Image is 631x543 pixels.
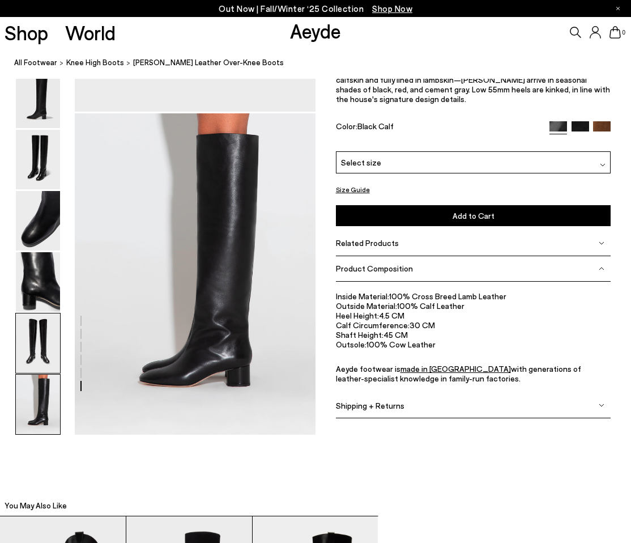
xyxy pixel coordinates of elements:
[336,301,611,311] li: 100% Calf Leather
[16,252,60,312] img: Willa Leather Over-Knee Boots - Image 4
[336,311,379,320] span: Heel Height:
[5,500,67,511] h2: You May Also Like
[14,57,57,69] a: All Footwear
[65,23,116,43] a: World
[599,240,604,246] img: svg%3E
[609,26,621,39] a: 0
[336,330,611,340] li: 45 CM
[336,340,366,349] span: Outsole:
[621,29,626,36] span: 0
[336,183,370,197] button: Size Guide
[16,313,60,373] img: Willa Leather Over-Knee Boots - Image 5
[66,57,124,69] a: knee high boots
[372,3,412,14] span: Navigate to /collections/new-in
[16,191,60,251] img: Willa Leather Over-Knee Boots - Image 3
[400,364,511,374] a: made in [GEOGRAPHIC_DATA]
[14,48,631,79] nav: breadcrumb
[5,23,48,43] a: Shop
[16,375,60,434] img: Willa Leather Over-Knee Boots - Image 6
[336,301,397,311] span: Outside Material:
[336,121,541,134] div: Color:
[336,205,611,226] button: Add to Cart
[336,65,611,104] p: Over-knee boots designed in a double-leather construction—crafted from calfskin and fully lined i...
[336,291,611,301] li: 100% Cross Breed Lamb Leather
[336,264,413,273] span: Product Composition
[336,311,611,320] li: 4.5 CM
[336,291,389,301] span: Inside Material:
[66,58,124,67] span: knee high boots
[336,320,410,330] span: Calf Circumference:
[336,238,399,248] span: Related Products
[16,130,60,189] img: Willa Leather Over-Knee Boots - Image 2
[599,266,604,271] img: svg%3E
[290,19,341,43] a: Aeyde
[336,364,611,383] p: Aeyde footwear is with generations of leather-specialist knowledge in family-run factories.
[600,162,606,168] img: svg%3E
[219,2,412,16] p: Out Now | Fall/Winter ‘25 Collection
[599,402,604,408] img: svg%3E
[133,57,284,69] span: [PERSON_NAME] Leather Over-Knee Boots
[336,401,404,410] span: Shipping + Returns
[336,330,383,340] span: Shaft Height:
[453,211,494,220] span: Add to Cart
[336,340,611,349] li: 100% Cow Leather
[341,156,381,168] span: Select size
[16,69,60,128] img: Willa Leather Over-Knee Boots - Image 1
[336,320,611,330] li: 30 CM
[357,121,394,131] span: Black Calf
